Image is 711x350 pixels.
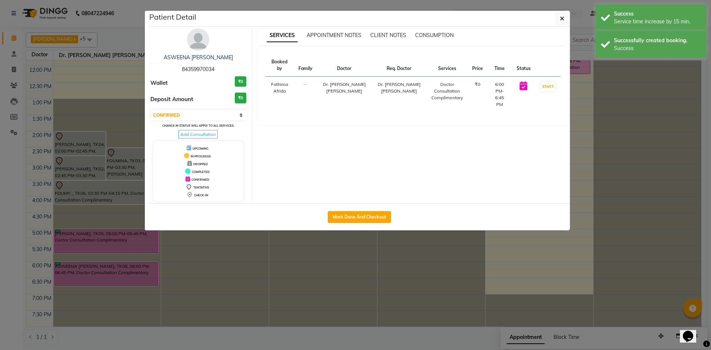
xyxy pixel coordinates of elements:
h3: ₹0 [235,93,246,103]
h3: ₹0 [235,76,246,87]
td: Fathima Afrida [265,77,294,113]
h5: Patient Detail [149,11,196,23]
th: Time [487,54,512,77]
span: Dr. [PERSON_NAME] [PERSON_NAME] [323,81,366,94]
a: ASWEENA [PERSON_NAME] [164,54,233,61]
span: DROPPED [193,162,208,166]
td: 6:00 PM-6:45 PM [487,77,512,113]
th: Req. Doctor [372,54,427,77]
div: Success [614,44,701,52]
th: Status [512,54,535,77]
span: Add Consultation [178,130,218,139]
span: UPCOMING [193,147,208,150]
th: Booked by [265,54,294,77]
div: Successfully created booking. [614,37,701,44]
div: Success [614,10,701,18]
img: avatar [187,29,209,51]
span: 84359970034 [182,66,214,73]
span: TENTATIVE [193,186,209,189]
span: CONFIRMED [191,178,209,181]
th: Family [294,54,317,77]
span: SERVICES [267,29,298,42]
span: CLIENT NOTES [370,32,406,39]
small: Change in status will apply to all services. [162,124,234,127]
span: Dr. [PERSON_NAME] [PERSON_NAME] [378,81,421,94]
iframe: chat widget [680,320,704,343]
div: Service time increase by 15 min. [614,18,701,26]
span: Deposit Amount [150,95,193,104]
span: IN PROGRESS [191,154,211,158]
button: Mark Done And Checkout [328,211,391,223]
span: CHECK-IN [194,193,208,197]
th: Services [426,54,467,77]
div: Doctor Consultation Complimentary [431,81,463,101]
td: - [294,77,317,113]
div: ₹0 [472,81,483,88]
span: Wallet [150,79,168,87]
th: Doctor [317,54,372,77]
button: START [540,82,555,91]
span: CONSUMPTION [415,32,454,39]
span: COMPLETED [192,170,210,174]
th: Price [468,54,487,77]
span: APPOINTMENT NOTES [307,32,361,39]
